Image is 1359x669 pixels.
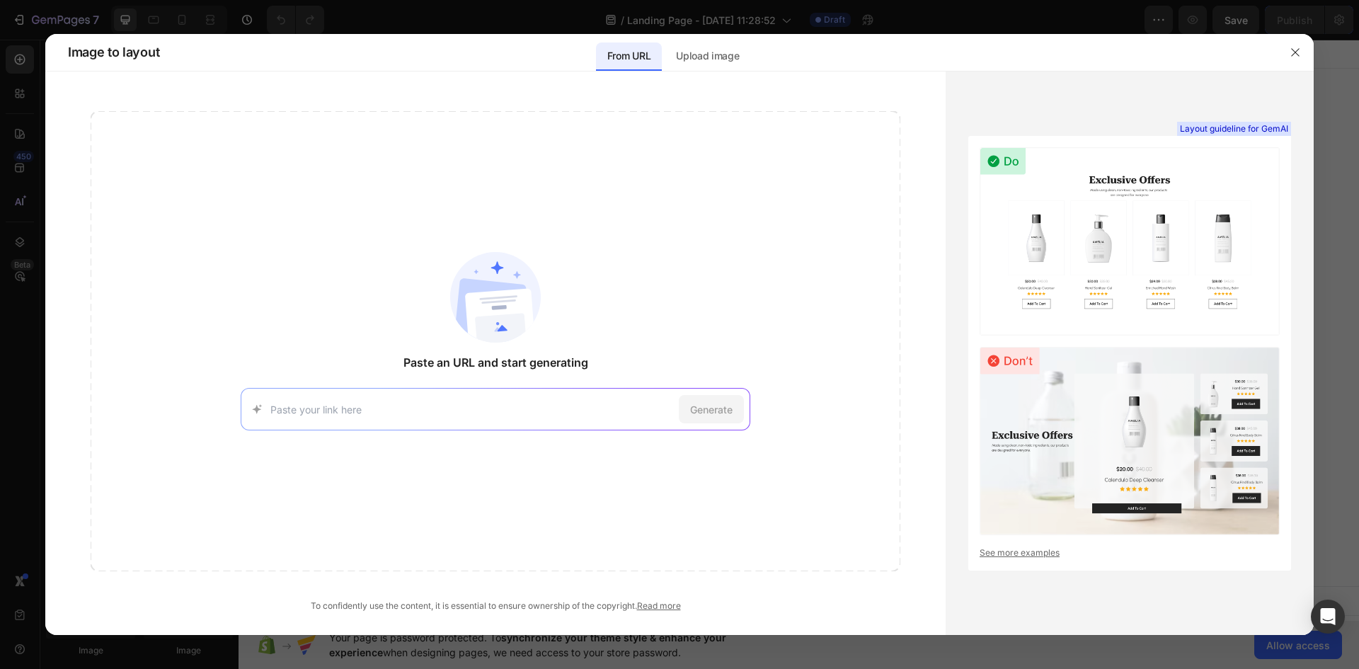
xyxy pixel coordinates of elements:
span: Layout guideline for GemAI [1180,122,1288,135]
div: Start with Generating from URL or image [465,402,655,413]
input: Paste your link here [270,402,673,417]
div: Open Intercom Messenger [1311,600,1345,634]
a: See more examples [980,547,1280,559]
p: Upload image [676,47,739,64]
p: From URL [607,47,650,64]
a: Read more [637,600,681,611]
span: Image to layout [68,44,159,61]
div: Start with Sections from sidebar [475,295,646,311]
div: To confidently use the content, it is essential to ensure ownership of the copyright. [91,600,900,612]
button: Add sections [458,323,555,351]
span: Paste an URL and start generating [403,354,588,371]
button: Add elements [563,323,663,351]
span: Generate [690,402,733,417]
